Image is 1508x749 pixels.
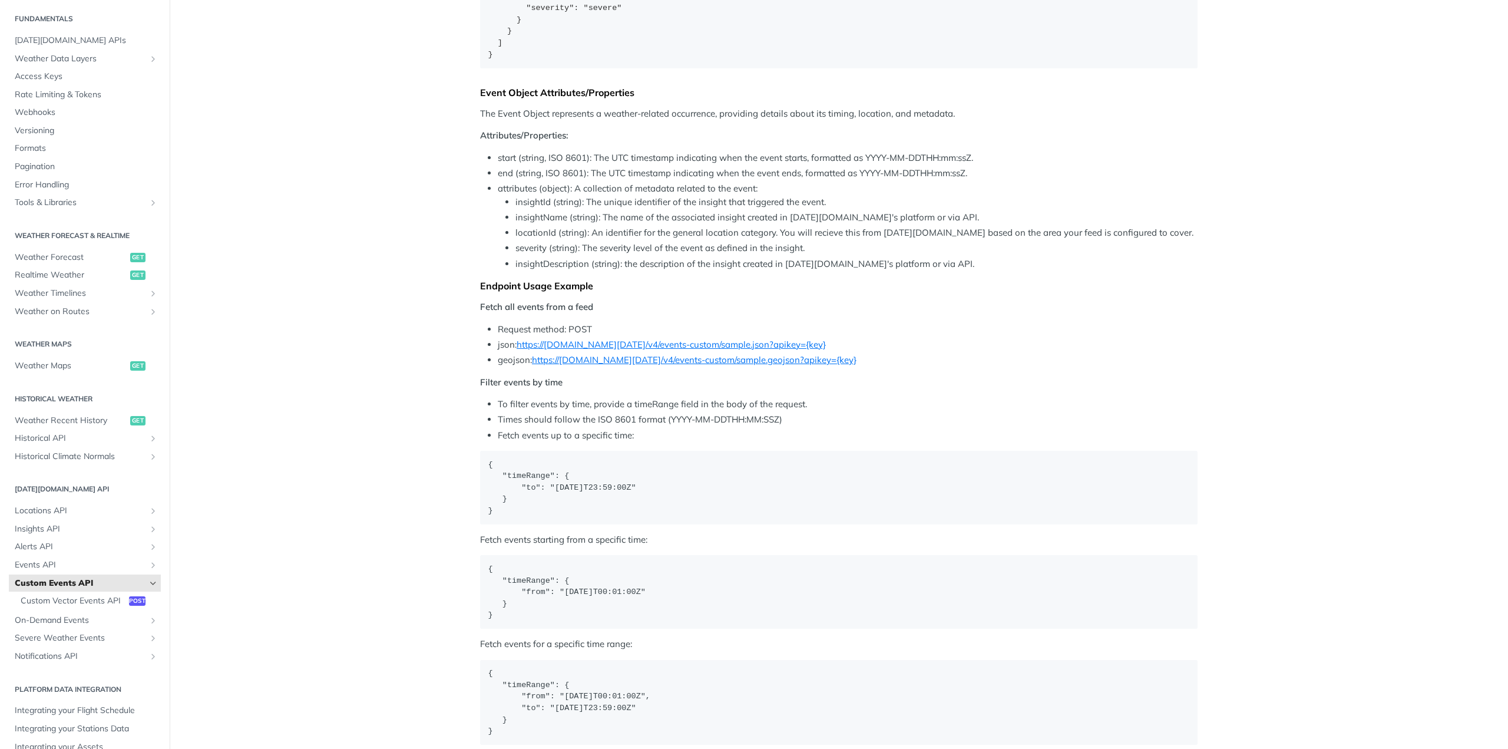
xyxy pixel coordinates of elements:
li: To filter events by time, provide a timeRange field in the body of the request. [498,398,1198,411]
a: Insights APIShow subpages for Insights API [9,520,161,538]
button: Show subpages for Alerts API [148,542,158,552]
button: Show subpages for Weather on Routes [148,307,158,316]
span: Weather Recent History [15,415,127,427]
span: { "timeRange": { "from": "[DATE]T00:01:00Z" } } [488,565,656,619]
li: attributes (object): A collection of metadata related to the event: [498,182,1198,270]
button: Show subpages for Historical Climate Normals [148,452,158,461]
span: Locations API [15,505,145,517]
span: Weather Timelines [15,288,145,299]
button: Show subpages for Weather Timelines [148,289,158,298]
span: post [129,596,145,606]
button: Show subpages for Notifications API [148,652,158,661]
li: geojson: [498,354,1198,367]
a: Formats [9,140,161,157]
a: Weather Recent Historyget [9,412,161,430]
a: Integrating your Flight Schedule [9,702,161,720]
a: Events APIShow subpages for Events API [9,556,161,574]
li: severity (string): The severity level of the event as defined in the insight. [515,242,1198,255]
h2: Fundamentals [9,14,161,24]
p: Fetch events for a specific time range: [480,638,1198,651]
a: Webhooks [9,104,161,121]
span: Access Keys [15,71,158,83]
span: Custom Vector Events API [21,595,126,607]
a: https://[DOMAIN_NAME][DATE]/v4/events-custom/sample.json?apikey={key} [517,339,826,350]
li: start (string, ISO 8601): The UTC timestamp indicating when the event starts, formatted as YYYY-M... [498,151,1198,165]
span: Weather Forecast [15,252,127,263]
span: On-Demand Events [15,615,145,626]
h2: [DATE][DOMAIN_NAME] API [9,484,161,494]
a: Weather on RoutesShow subpages for Weather on Routes [9,303,161,321]
a: Weather TimelinesShow subpages for Weather Timelines [9,285,161,302]
div: Event Object Attributes/Properties [480,87,1198,98]
span: Integrating your Stations Data [15,723,158,735]
span: Notifications API [15,651,145,662]
span: get [130,253,145,262]
span: { "timeRange": { "to": "[DATE]T23:59:00Z" } } [488,460,646,515]
a: Historical APIShow subpages for Historical API [9,430,161,447]
span: Integrating your Flight Schedule [15,705,158,717]
h2: Historical Weather [9,394,161,404]
a: Integrating your Stations Data [9,720,161,738]
span: get [130,361,145,371]
button: Hide subpages for Custom Events API [148,579,158,588]
span: Rate Limiting & Tokens [15,89,158,101]
strong: Attributes/Properties: [480,130,568,141]
span: get [130,416,145,425]
a: Historical Climate NormalsShow subpages for Historical Climate Normals [9,448,161,466]
button: Show subpages for Locations API [148,506,158,516]
li: end (string, ISO 8601): The UTC timestamp indicating when the event ends, formatted as YYYY-MM-DD... [498,167,1198,180]
a: Access Keys [9,68,161,85]
a: Realtime Weatherget [9,266,161,284]
li: Request method: POST [498,323,1198,336]
a: Weather Data LayersShow subpages for Weather Data Layers [9,50,161,68]
span: Realtime Weather [15,269,127,281]
span: Insights API [15,523,145,535]
button: Show subpages for Insights API [148,524,158,534]
button: Show subpages for Tools & Libraries [148,198,158,207]
a: Custom Vector Events APIpost [15,592,161,610]
span: Error Handling [15,179,158,191]
a: https://[DOMAIN_NAME][DATE]/v4/events-custom/sample.geojson?apikey={key} [532,354,856,365]
span: Pagination [15,161,158,173]
span: Weather Data Layers [15,53,145,65]
a: On-Demand EventsShow subpages for On-Demand Events [9,612,161,629]
li: Times should follow the ISO 8601 format (YYYY-MM-DDTHH:MM:SSZ) [498,413,1198,427]
li: insightName (string): The name of the associated insight created in [DATE][DOMAIN_NAME]'s platfor... [515,211,1198,225]
span: Tools & Libraries [15,197,145,209]
button: Show subpages for On-Demand Events [148,616,158,625]
p: Fetch events starting from a specific time: [480,533,1198,547]
span: Historical Climate Normals [15,451,145,463]
span: { "timeRange": { "from": "[DATE]T00:01:00Z", "to": "[DATE]T23:59:00Z" } } [488,669,660,735]
span: Webhooks [15,107,158,118]
button: Show subpages for Events API [148,560,158,570]
span: Alerts API [15,541,145,553]
button: Show subpages for Severe Weather Events [148,633,158,643]
a: Severe Weather EventsShow subpages for Severe Weather Events [9,629,161,647]
a: Notifications APIShow subpages for Notifications API [9,648,161,665]
p: The Event Object represents a weather-related occurrence, providing details about its timing, loc... [480,107,1198,121]
a: Rate Limiting & Tokens [9,86,161,104]
li: insightDescription (string): the description of the insight created in [DATE][DOMAIN_NAME]'s plat... [515,258,1198,271]
button: Show subpages for Historical API [148,434,158,443]
span: Formats [15,143,158,154]
a: Error Handling [9,176,161,194]
span: Historical API [15,433,145,444]
a: Pagination [9,158,161,176]
span: [DATE][DOMAIN_NAME] APIs [15,35,158,47]
li: insightId (string): The unique identifier of the insight that triggered the event. [515,196,1198,209]
strong: Fetch all events from a feed [480,301,593,312]
span: Severe Weather Events [15,632,145,644]
span: Custom Events API [15,578,145,589]
h2: Weather Forecast & realtime [9,230,161,241]
li: Fetch events up to a specific time: [498,429,1198,443]
h2: Weather Maps [9,339,161,349]
a: Weather Forecastget [9,249,161,266]
a: Alerts APIShow subpages for Alerts API [9,538,161,556]
button: Show subpages for Weather Data Layers [148,54,158,64]
span: get [130,270,145,280]
a: Custom Events APIHide subpages for Custom Events API [9,575,161,592]
strong: Filter events by time [480,377,563,388]
a: Weather Mapsget [9,357,161,375]
a: Versioning [9,122,161,140]
span: Weather Maps [15,360,127,372]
